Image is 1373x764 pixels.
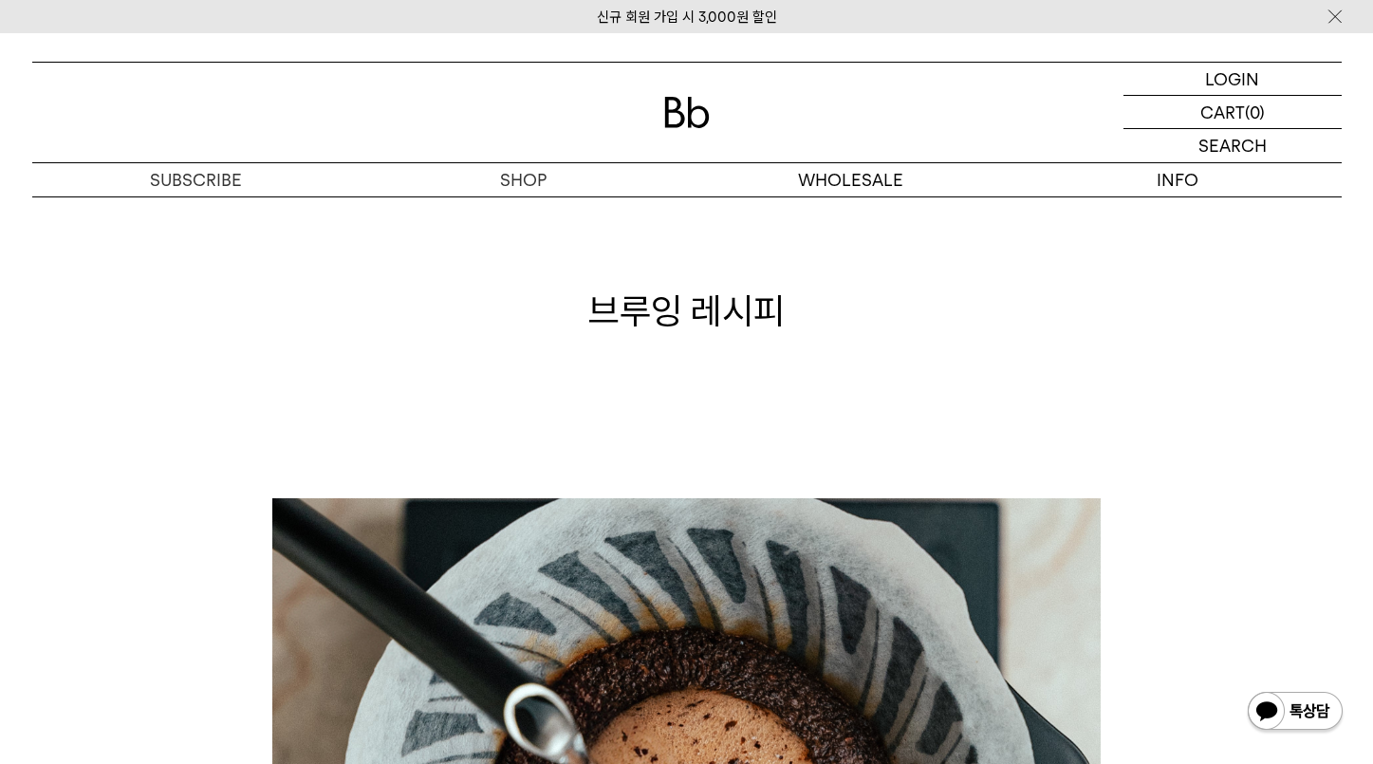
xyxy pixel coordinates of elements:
img: 로고 [664,97,710,128]
a: LOGIN [1123,63,1342,96]
p: WHOLESALE [687,163,1014,196]
p: INFO [1014,163,1342,196]
a: CART (0) [1123,96,1342,129]
p: (0) [1245,96,1265,128]
a: SUBSCRIBE [32,163,360,196]
p: SEARCH [1198,129,1267,162]
p: LOGIN [1205,63,1259,95]
p: CART [1200,96,1245,128]
a: 신규 회원 가입 시 3,000원 할인 [597,9,777,26]
img: 카카오톡 채널 1:1 채팅 버튼 [1246,690,1345,736]
h1: 브루잉 레시피 [32,286,1342,336]
a: SHOP [360,163,687,196]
